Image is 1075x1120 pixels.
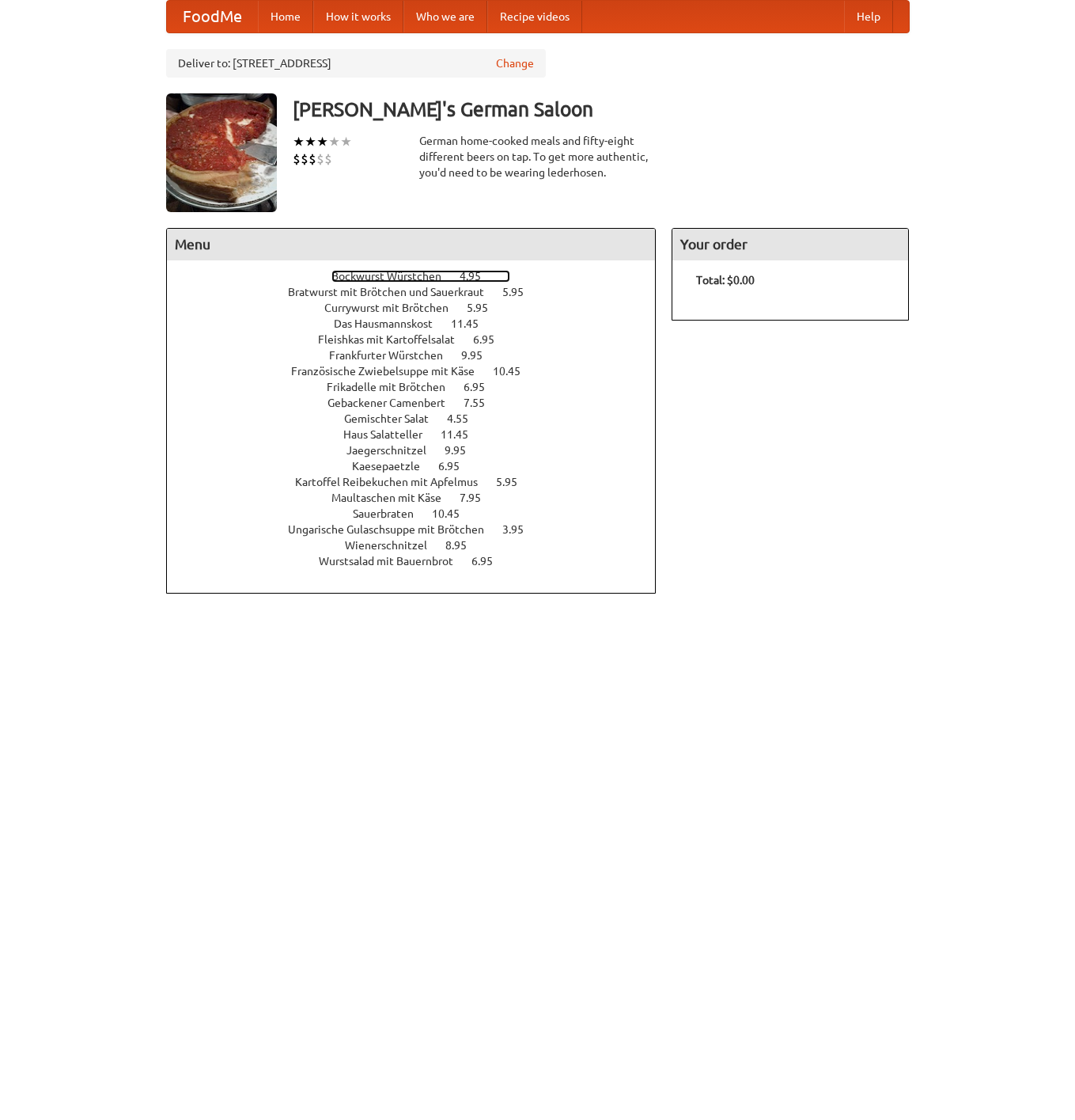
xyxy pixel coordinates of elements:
span: Kaesepaetzle [352,460,436,473]
span: Das Hausmannskost [334,317,449,330]
li: $ [293,150,301,168]
h3: [PERSON_NAME]'s German Saloon [293,93,910,125]
a: Bratwurst mit Brötchen und Sauerkraut 5.95 [288,286,553,298]
span: 9.95 [445,444,482,457]
span: Bratwurst mit Brötchen und Sauerkraut [288,286,500,298]
a: Fleishkas mit Kartoffelsalat 6.95 [318,333,524,346]
a: Home [258,1,313,32]
span: Haus Salatteller [343,428,438,441]
span: Frikadelle mit Brötchen [327,381,461,393]
span: Gebackener Camenbert [327,397,461,409]
span: 5.95 [467,302,504,314]
a: Gebackener Camenbert 7.55 [327,397,514,409]
a: FoodMe [167,1,258,32]
div: Deliver to: [STREET_ADDRESS] [166,49,546,78]
li: ★ [305,133,316,150]
span: 11.45 [451,317,494,330]
a: Ungarische Gulaschsuppe mit Brötchen 3.95 [288,523,553,536]
div: German home-cooked meals and fifty-eight different beers on tap. To get more authentic, you'd nee... [419,133,657,180]
a: Bockwurst Würstchen 4.95 [331,270,510,283]
a: Jaegerschnitzel 9.95 [346,444,495,457]
span: Gemischter Salat [344,412,445,425]
span: Französische Zwiebelsuppe mit Käse [291,365,490,378]
a: Gemischter Salat 4.55 [344,412,498,425]
a: Frankfurter Würstchen 9.95 [329,349,512,362]
a: Wienerschnitzel 8.95 [345,539,496,552]
a: Currywurst mit Brötchen 5.95 [324,302,517,314]
span: 9.95 [461,349,498,362]
span: 5.95 [496,476,533,488]
a: Recipe videos [487,1,582,32]
a: Kaesepaetzle 6.95 [352,460,489,473]
li: $ [308,150,316,168]
a: Wurstsalad mit Bauernbrot 6.95 [319,555,522,568]
span: Wurstsalad mit Bauernbrot [319,555,469,568]
span: Ungarische Gulaschsuppe mit Brötchen [288,523,500,536]
span: 6.95 [473,333,510,346]
li: ★ [328,133,340,150]
a: Frikadelle mit Brötchen 6.95 [327,381,514,393]
a: Französische Zwiebelsuppe mit Käse 10.45 [291,365,550,378]
li: $ [324,150,332,168]
span: 11.45 [441,428,484,441]
a: Haus Salatteller 11.45 [343,428,498,441]
span: 3.95 [502,523,539,536]
img: angular.jpg [166,93,277,212]
span: 10.45 [432,507,475,520]
a: How it works [313,1,403,32]
a: Help [844,1,893,32]
span: 6.95 [471,555,509,568]
span: Maultaschen mit Käse [331,492,457,504]
span: 7.95 [460,492,497,504]
span: Currywurst mit Brötchen [324,302,464,314]
span: 4.55 [447,412,484,425]
a: Kartoffel Reibekuchen mit Apfelmus 5.95 [295,476,547,488]
li: $ [316,150,324,168]
h4: Your order [672,229,908,260]
li: ★ [316,133,328,150]
li: ★ [340,133,352,150]
span: 7.55 [464,397,501,409]
span: Wienerschnitzel [345,539,443,552]
span: Fleishkas mit Kartoffelsalat [318,333,471,346]
li: ★ [293,133,305,150]
b: Total: $0.00 [696,274,755,287]
h4: Menu [167,229,656,260]
a: Maultaschen mit Käse 7.95 [331,492,510,504]
span: 10.45 [493,365,536,378]
span: Kartoffel Reibekuchen mit Apfelmus [295,476,494,488]
span: 5.95 [502,286,539,298]
a: Sauerbraten 10.45 [353,507,489,520]
a: Das Hausmannskost 11.45 [334,317,508,330]
span: Sauerbraten [353,507,430,520]
span: Jaegerschnitzel [346,444,442,457]
span: 8.95 [445,539,483,552]
span: Frankfurter Würstchen [329,349,459,362]
span: 6.95 [438,460,475,473]
a: Change [496,55,534,71]
span: 6.95 [464,381,501,393]
span: Bockwurst Würstchen [331,270,457,283]
li: $ [301,150,308,168]
a: Who we are [403,1,487,32]
span: 4.95 [460,270,497,283]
